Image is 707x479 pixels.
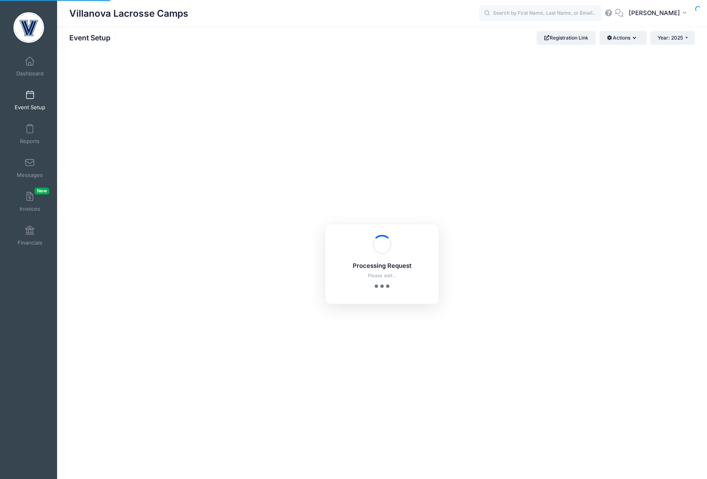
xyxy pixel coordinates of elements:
[11,221,49,250] a: Financials
[479,5,601,22] input: Search by First Name, Last Name, or Email...
[599,31,646,45] button: Actions
[11,188,49,216] a: InvoicesNew
[11,154,49,182] a: Messages
[18,239,42,246] span: Financials
[20,205,40,212] span: Invoices
[629,9,680,18] span: [PERSON_NAME]
[658,35,683,41] span: Year: 2025
[35,188,49,194] span: New
[69,4,188,23] h1: Villanova Lacrosse Camps
[336,263,428,270] h5: Processing Request
[17,172,43,179] span: Messages
[13,12,44,43] img: Villanova Lacrosse Camps
[537,31,596,45] a: Registration Link
[15,104,45,111] span: Event Setup
[650,31,695,45] button: Year: 2025
[16,70,44,77] span: Dashboard
[336,272,428,279] p: Please wait...
[20,138,40,145] span: Reports
[69,33,117,42] h1: Event Setup
[11,120,49,148] a: Reports
[11,52,49,81] a: Dashboard
[623,4,695,23] button: [PERSON_NAME]
[11,86,49,115] a: Event Setup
